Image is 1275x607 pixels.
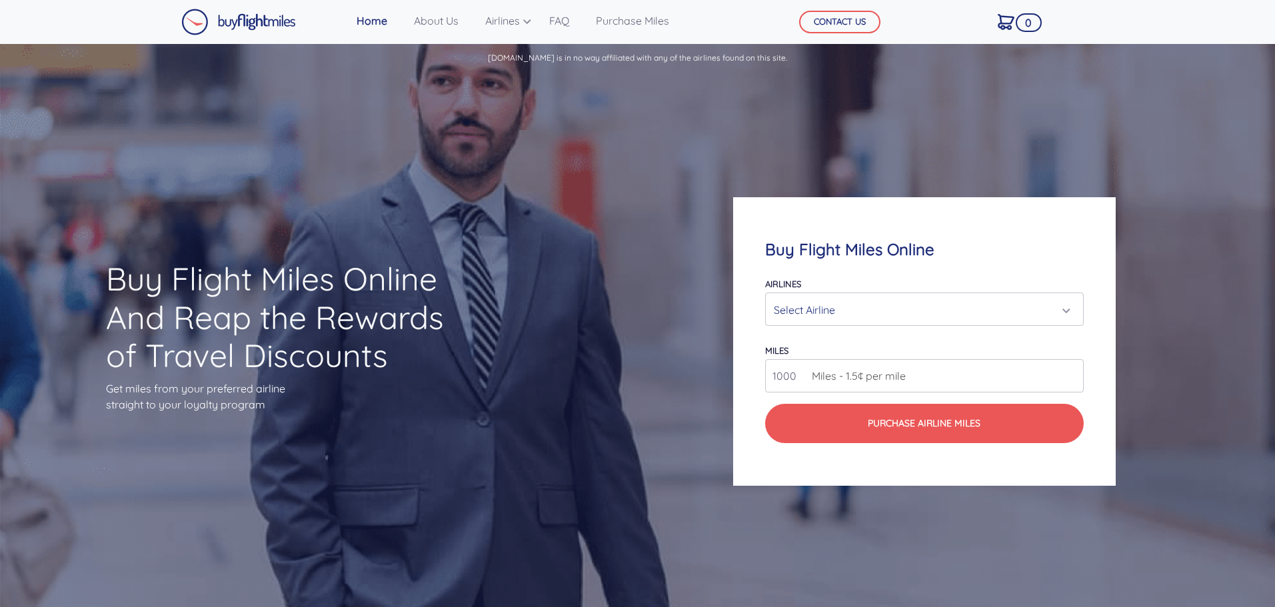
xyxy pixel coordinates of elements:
[106,260,467,375] h1: Buy Flight Miles Online And Reap the Rewards of Travel Discounts
[992,7,1020,35] a: 0
[351,7,393,34] a: Home
[106,380,467,412] p: Get miles from your preferred airline straight to your loyalty program
[181,5,296,39] a: Buy Flight Miles Logo
[998,14,1014,30] img: Cart
[1016,13,1042,32] span: 0
[765,279,801,289] label: Airlines
[805,368,906,384] span: Miles - 1.5¢ per mile
[765,345,788,356] label: miles
[765,293,1083,326] button: Select Airline
[774,297,1066,322] div: Select Airline
[480,7,528,34] a: Airlines
[591,7,674,34] a: Purchase Miles
[181,9,296,35] img: Buy Flight Miles Logo
[765,240,1083,259] h4: Buy Flight Miles Online
[799,11,880,33] button: CONTACT US
[544,7,575,34] a: FAQ
[409,7,464,34] a: About Us
[765,404,1083,443] button: Purchase Airline Miles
